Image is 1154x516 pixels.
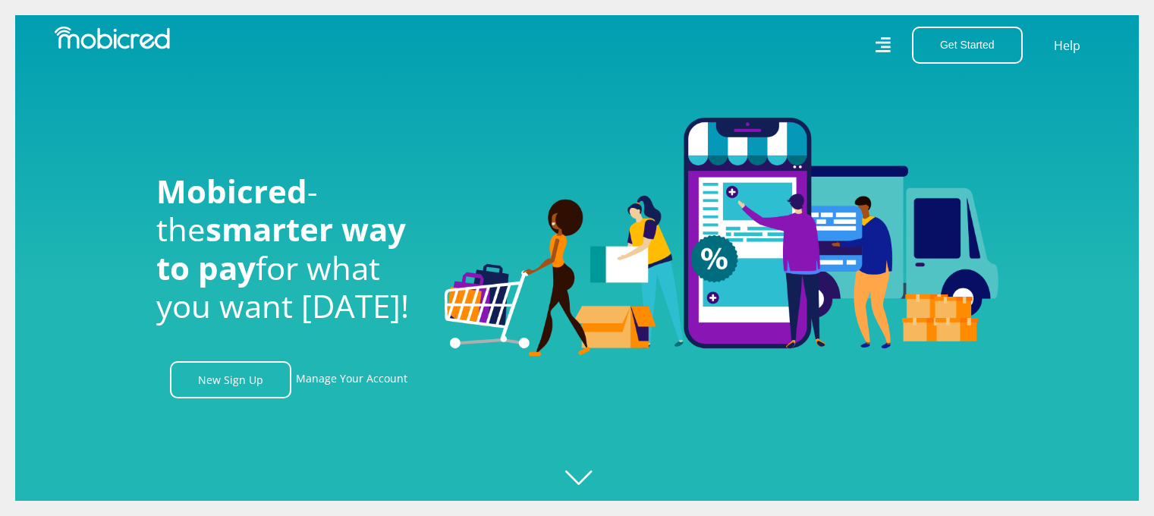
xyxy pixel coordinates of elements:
button: Get Started [912,27,1023,64]
a: Help [1053,36,1081,55]
a: Manage Your Account [296,361,407,398]
span: smarter way to pay [156,207,406,288]
a: New Sign Up [170,361,291,398]
span: Mobicred [156,169,307,212]
h1: - the for what you want [DATE]! [156,172,422,326]
img: Welcome to Mobicred [445,118,998,357]
img: Mobicred [55,27,170,49]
